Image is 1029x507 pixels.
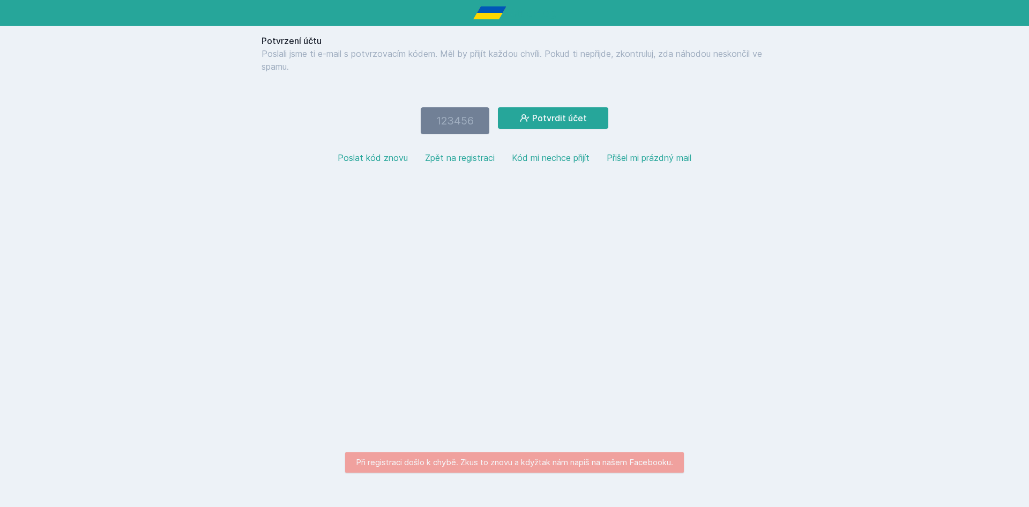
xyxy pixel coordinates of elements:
button: Poslat kód znovu [338,151,408,164]
button: Potvrdit účet [498,107,608,129]
button: Zpět na registraci [425,151,495,164]
button: Kód mi nechce přijít [512,151,590,164]
h1: Potvrzení účtu [262,34,767,47]
p: Poslali jsme ti e-mail s potvrzovacím kódem. Měl by přijít každou chvíli. Pokud ti nepřijde, zkon... [262,47,767,73]
div: Při registraci došlo k chybě. Zkus to znovu a kdyžtak nám napiš na našem Facebooku. [345,452,684,473]
input: 123456 [421,107,489,134]
button: Přišel mi prázdný mail [607,151,691,164]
